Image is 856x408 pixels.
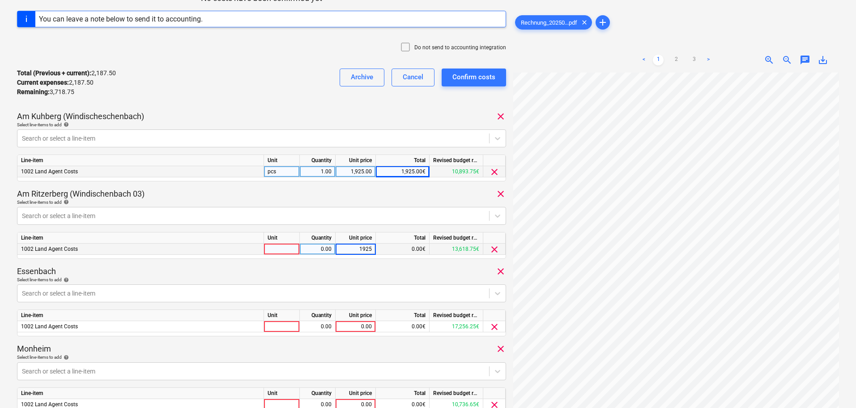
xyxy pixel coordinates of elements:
div: 0.00 [303,321,332,332]
span: 1002 Land Agent Costs [21,323,78,330]
span: 1002 Land Agent Costs [21,401,78,408]
a: Page 3 [689,55,699,65]
span: help [62,122,69,127]
p: 2,187.50 [17,78,94,87]
div: Unit [264,232,300,244]
div: Line-item [17,310,264,321]
div: 10,893.75€ [430,166,483,177]
span: Rechnung_20250...pdf [515,19,583,26]
div: Select line-items to add [17,277,506,283]
div: Total [376,310,430,321]
div: Revised budget remaining [430,232,483,244]
div: Quantity [300,155,336,166]
div: Revised budget remaining [430,310,483,321]
div: Unit price [336,388,376,399]
div: Quantity [300,388,336,399]
p: Am Ritzerberg (Windischenbach 03) [17,189,145,199]
button: Confirm costs [442,69,506,86]
p: 3,718.75 [17,87,74,97]
span: 1002 Land Agent Costs [21,246,78,252]
strong: Current expenses : [17,79,69,86]
span: help [62,355,69,360]
span: clear [489,244,500,255]
div: Confirm costs [452,71,495,83]
div: 0.00 [303,244,332,255]
a: Previous page [639,55,649,65]
p: Monheim [17,344,51,354]
div: Rechnung_20250...pdf [515,15,592,30]
span: add [597,17,608,28]
div: Select line-items to add [17,354,506,360]
div: 1,925.00€ [376,166,430,177]
div: Unit price [336,232,376,244]
div: Quantity [300,232,336,244]
div: 13,618.75€ [430,244,483,255]
span: save_alt [818,55,828,65]
div: Revised budget remaining [430,155,483,166]
div: Archive [351,71,373,83]
div: Line-item [17,155,264,166]
div: Line-item [17,388,264,399]
div: You can leave a note below to send it to accounting. [39,15,203,23]
span: 1002 Land Agent Costs [21,168,78,175]
div: 0.00€ [376,244,430,255]
div: Unit [264,388,300,399]
div: Total [376,232,430,244]
p: 2,187.50 [17,69,116,78]
button: Cancel [392,69,434,86]
span: help [62,277,69,283]
p: Essenbach [17,266,56,277]
div: pcs [264,166,300,177]
div: Unit [264,155,300,166]
div: 1.00 [303,166,332,177]
span: clear [489,167,500,177]
span: clear [579,17,590,28]
span: clear [489,322,500,332]
button: Archive [340,69,384,86]
div: Revised budget remaining [430,388,483,399]
div: Line-item [17,232,264,244]
a: Page 1 is your current page [653,55,664,65]
div: Total [376,388,430,399]
p: Do not send to accounting integration [414,44,506,52]
span: clear [495,344,506,354]
div: Select line-items to add [17,199,506,205]
p: Am Kuhberg (Windischeschenbach) [17,111,144,122]
div: 0.00 [339,321,372,332]
span: chat [800,55,810,65]
div: 0.00€ [376,321,430,332]
div: Quantity [300,310,336,321]
div: Unit price [336,310,376,321]
div: Unit [264,310,300,321]
strong: Total (Previous + current) : [17,69,91,77]
div: Total [376,155,430,166]
strong: Remaining : [17,88,50,95]
div: Select line-items to add [17,122,506,128]
div: Cancel [403,71,423,83]
div: 17,256.25€ [430,321,483,332]
span: clear [495,266,506,277]
a: Next page [703,55,714,65]
span: zoom_in [764,55,775,65]
div: 1,925.00 [339,166,372,177]
span: clear [495,111,506,122]
span: clear [495,189,506,199]
span: zoom_out [782,55,792,65]
a: Page 2 [671,55,681,65]
div: Unit price [336,155,376,166]
iframe: Chat Widget [811,365,856,408]
span: help [62,199,69,205]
